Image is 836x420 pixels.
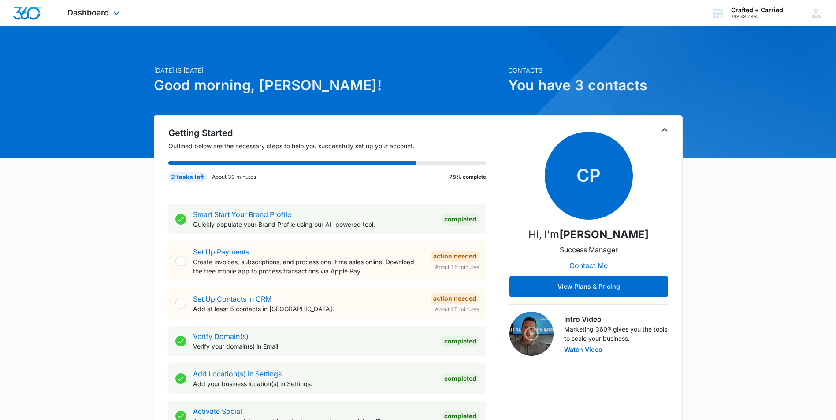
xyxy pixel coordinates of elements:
[528,227,649,243] p: Hi, I'm
[564,346,602,353] button: Watch Video
[193,342,435,351] p: Verify your domain(s) in Email.
[561,255,617,276] button: Contact Me
[435,263,479,271] span: About 15 minutes
[193,369,282,378] a: Add Location(s) in Settings
[168,126,497,140] h2: Getting Started
[508,66,683,75] p: Contacts
[564,324,668,343] p: Marketing 360® gives you the tools to scale your business.
[508,75,683,96] h1: You have 3 contacts
[168,141,497,151] p: Outlined below are the necessary steps to help you successfully set up your account.
[67,8,109,17] span: Dashboard
[731,7,783,14] div: account name
[193,379,435,388] p: Add your business location(s) in Settings.
[564,314,668,324] h3: Intro Video
[449,173,486,181] p: 78% complete
[193,295,271,303] a: Set Up Contacts in CRM
[560,244,618,255] p: Success Manager
[193,247,249,256] a: Set Up Payments
[154,66,503,75] p: [DATE] is [DATE]
[442,214,479,225] div: Completed
[193,332,249,341] a: Verify Domain(s)
[193,407,242,416] a: Activate Social
[193,210,291,219] a: Smart Start Your Brand Profile
[193,304,424,313] p: Add at least 5 contacts in [GEOGRAPHIC_DATA].
[212,173,256,181] p: About 30 minutes
[431,251,479,262] div: Action Needed
[168,172,207,182] div: 2 tasks left
[731,14,783,20] div: account id
[442,373,479,384] div: Completed
[193,257,424,276] p: Create invoices, subscriptions, and process one-time sales online. Download the free mobile app t...
[154,75,503,96] h1: Good morning, [PERSON_NAME]!
[509,312,554,356] img: Intro Video
[545,132,633,220] span: CP
[442,336,479,346] div: Completed
[509,276,668,297] button: View Plans & Pricing
[193,220,435,229] p: Quickly populate your Brand Profile using our AI-powered tool.
[435,306,479,313] span: About 15 minutes
[431,293,479,304] div: Action Needed
[559,228,649,241] strong: [PERSON_NAME]
[659,125,670,135] button: Toggle Collapse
